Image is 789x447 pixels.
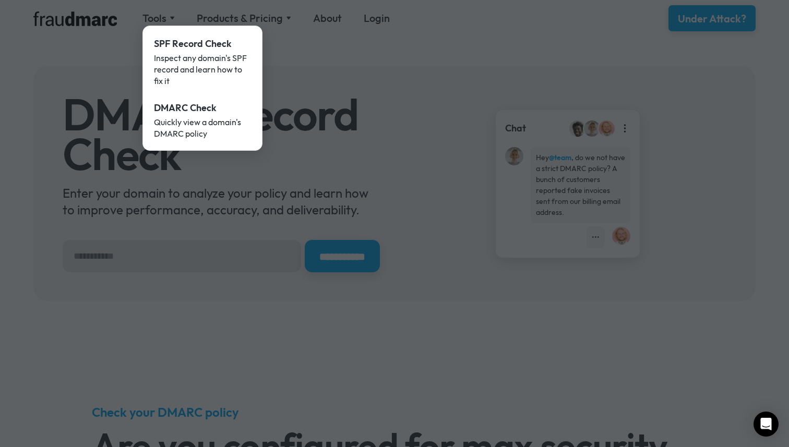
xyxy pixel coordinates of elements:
div: Inspect any domain's SPF record and learn how to fix it [154,52,251,87]
div: Open Intercom Messenger [754,412,779,437]
a: DMARC CheckQuickly view a domain's DMARC policy [147,94,258,147]
div: DMARC Check [154,101,251,115]
a: SPF Record CheckInspect any domain's SPF record and learn how to fix it [147,30,258,94]
div: SPF Record Check [154,37,251,51]
nav: Tools [142,26,262,151]
div: Quickly view a domain's DMARC policy [154,116,251,139]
